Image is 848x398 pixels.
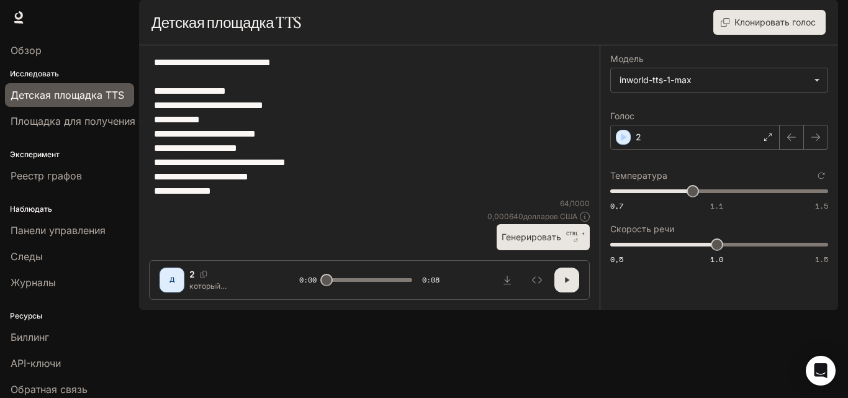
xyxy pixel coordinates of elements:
button: ГенерироватьCTRL +⏎ [497,224,590,250]
button: Клонировать голос [713,10,826,35]
font: 2 [636,132,641,142]
font: Температура [610,170,667,181]
font: 1.1 [710,201,723,211]
font: Голос [610,111,634,121]
button: Скачать аудио [495,268,520,292]
div: Открытый Интерком Мессенджер [806,356,836,386]
font: Клонировать голос [734,17,816,27]
font: 0,5 [610,254,623,265]
font: Детская площадка TTS [151,13,301,32]
font: 1.0 [710,254,723,265]
button: Сбросить к настройкам по умолчанию [814,169,828,183]
font: Скорость речи [610,224,674,234]
font: Модель [610,53,644,64]
font: который программист сам строил раньше. Он использовал свой пароль, оставшийся в браузере, и созда... [189,281,265,376]
font: ⏎ [574,238,578,243]
font: 1.5 [815,201,828,211]
font: 1.5 [815,254,828,265]
font: Д [169,276,175,283]
font: 0,7 [610,201,623,211]
button: Копировать голосовой идентификатор [195,271,212,278]
font: 0:08 [422,274,440,285]
font: Генерировать [502,232,561,242]
font: 0:00 [299,274,317,285]
button: Осмотреть [525,268,549,292]
font: 2 [189,269,195,279]
font: inworld-tts-1-max [620,75,692,85]
font: CTRL + [566,230,585,237]
div: inworld-tts-1-max [611,68,828,92]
